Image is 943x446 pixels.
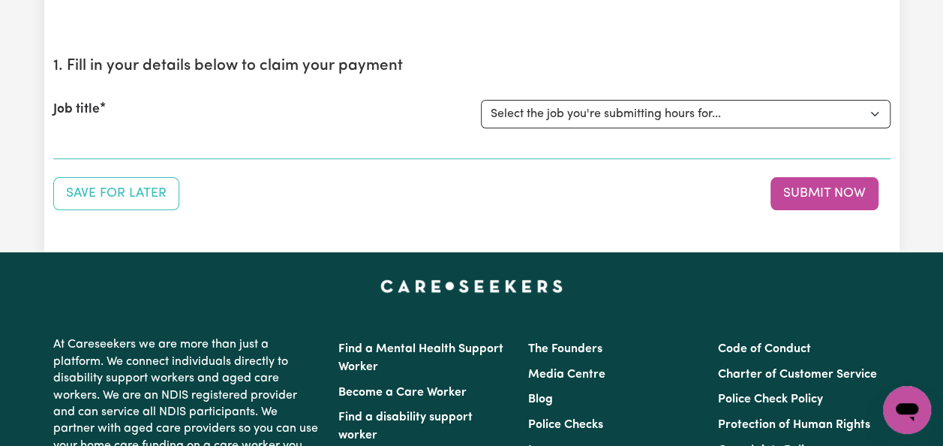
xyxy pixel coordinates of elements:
a: Careseekers home page [380,279,563,291]
a: Find a disability support worker [338,411,473,441]
a: Protection of Human Rights [718,419,870,431]
label: Job title [53,100,100,119]
a: Police Check Policy [718,393,823,405]
h2: 1. Fill in your details below to claim your payment [53,57,890,76]
a: Become a Care Worker [338,387,467,399]
a: Police Checks [528,419,603,431]
a: Media Centre [528,369,605,381]
a: The Founders [528,343,602,355]
a: Charter of Customer Service [718,369,877,381]
button: Save your job report [53,177,179,210]
a: Code of Conduct [718,343,811,355]
iframe: Button to launch messaging window [883,386,931,434]
a: Find a Mental Health Support Worker [338,343,503,373]
button: Submit your job report [770,177,878,210]
a: Blog [528,393,553,405]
